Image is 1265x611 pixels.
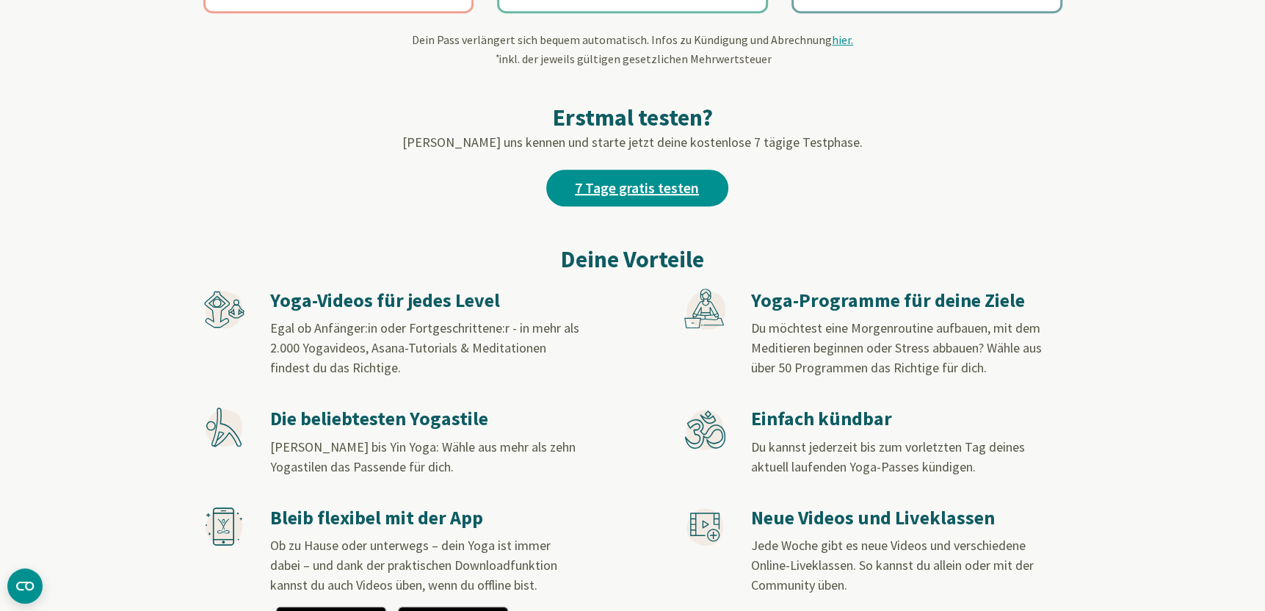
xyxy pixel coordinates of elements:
span: Du kannst jederzeit bis zum vorletzten Tag deines aktuell laufenden Yoga-Passes kündigen. [751,438,1025,475]
h3: Einfach kündbar [751,407,1061,431]
span: inkl. der jeweils gültigen gesetzlichen Mehrwertsteuer [494,51,772,66]
span: Du möchtest eine Morgenroutine aufbauen, mit dem Meditieren beginnen oder Stress abbauen? Wähle a... [751,319,1042,376]
h3: Die beliebtesten Yogastile [270,407,580,431]
span: [PERSON_NAME] bis Yin Yoga: Wähle aus mehr als zehn Yogastilen das Passende für dich. [270,438,576,475]
h3: Yoga-Videos für jedes Level [270,289,580,313]
span: Egal ob Anfänger:in oder Fortgeschrittene:r - in mehr als 2.000 Yogavideos, Asana-Tutorials & Med... [270,319,579,376]
span: Jede Woche gibt es neue Videos und verschiedene Online-Liveklassen. So kannst du allein oder mit ... [751,537,1034,593]
h2: Erstmal testen? [203,103,1062,132]
span: hier. [832,32,853,47]
h3: Neue Videos und Liveklassen [751,506,1061,530]
p: [PERSON_NAME] uns kennen und starte jetzt deine kostenlose 7 tägige Testphase. [203,132,1062,152]
div: Dein Pass verlängert sich bequem automatisch. Infos zu Kündigung und Abrechnung [203,31,1062,68]
span: Ob zu Hause oder unterwegs – dein Yoga ist immer dabei – und dank der praktischen Downloadfunktio... [270,537,557,593]
button: CMP-Widget öffnen [7,568,43,604]
h2: Deine Vorteile [203,242,1062,277]
h3: Bleib flexibel mit der App [270,506,580,530]
a: 7 Tage gratis testen [546,170,728,206]
h3: Yoga-Programme für deine Ziele [751,289,1061,313]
